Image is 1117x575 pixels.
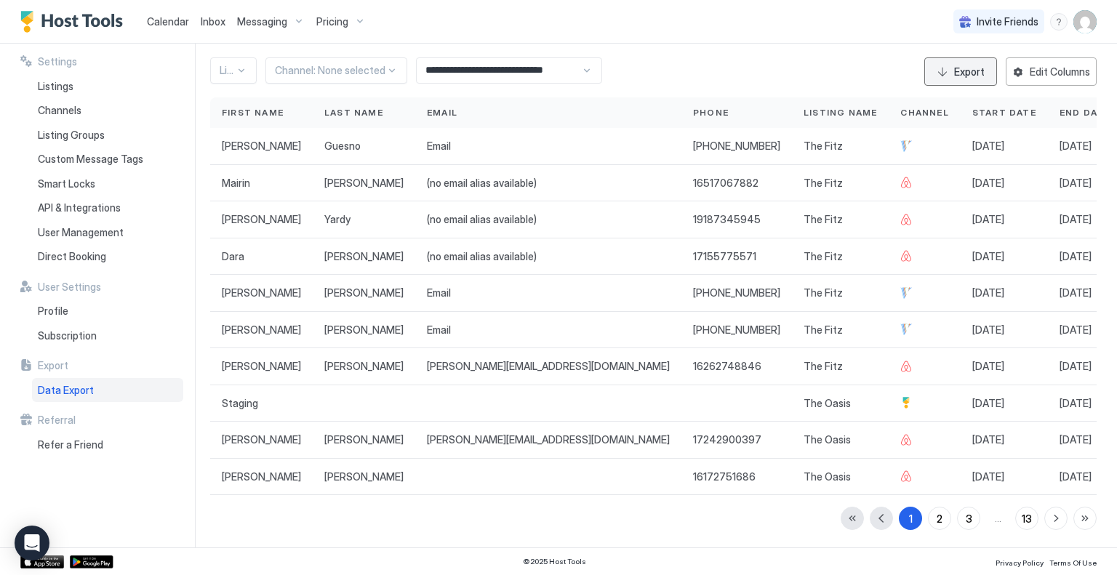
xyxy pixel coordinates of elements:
button: 1 [899,507,922,530]
div: Google Play Store [70,555,113,568]
span: Messaging [237,15,287,28]
button: Edit Columns [1006,57,1097,86]
span: Invite Friends [977,15,1038,28]
span: [DATE] [972,470,1004,483]
a: Direct Booking [32,244,183,269]
span: The Fitz [804,177,843,190]
div: Host Tools Logo [20,11,129,33]
a: Custom Message Tags [32,147,183,172]
span: The Fitz [804,250,843,263]
span: Listing Name [804,106,877,119]
span: [DATE] [1060,177,1092,190]
span: [PERSON_NAME] [222,140,301,153]
span: [PERSON_NAME] [222,286,301,299]
span: [PERSON_NAME][EMAIL_ADDRESS][DOMAIN_NAME] [427,433,670,446]
a: Profile [32,299,183,323]
span: [PHONE_NUMBER] [693,286,780,299]
span: [DATE] [1060,360,1092,373]
span: Inbox [201,15,225,28]
button: 2 [928,507,951,530]
span: Email [427,286,451,299]
span: User Settings [38,281,101,294]
a: Privacy Policy [996,554,1044,569]
span: The Fitz [804,213,843,226]
a: Listings [32,74,183,99]
span: [DATE] [1060,397,1092,410]
span: Calendar [147,15,189,28]
div: menu [1050,13,1068,31]
span: [DATE] [1060,140,1092,153]
a: Smart Locks [32,172,183,196]
span: [DATE] [972,323,1004,337]
div: App Store [20,555,64,568]
span: The Fitz [804,360,843,373]
span: 17242900397 [693,433,761,446]
span: Profile [38,305,68,318]
div: Edit Columns [1030,64,1090,79]
span: First Name [222,106,284,119]
span: Channels [38,104,81,117]
a: User Management [32,220,183,245]
span: [DATE] [972,213,1004,226]
span: [DATE] [1060,433,1092,446]
a: Listing Groups [32,123,183,148]
span: [PERSON_NAME] [222,213,301,226]
span: [DATE] [1060,470,1092,483]
span: Subscription [38,329,97,342]
span: User Management [38,226,124,239]
span: The Oasis [804,397,851,410]
span: [PHONE_NUMBER] [693,323,780,337]
a: Data Export [32,378,183,403]
span: [DATE] [1060,323,1092,337]
span: Guesno [324,140,361,153]
span: The Oasis [804,470,851,483]
button: Export [924,57,997,86]
span: ... [986,513,1009,524]
span: The Fitz [804,286,843,299]
span: Custom Message Tags [38,153,143,166]
span: Data Export [38,384,94,397]
span: Mairin [222,177,250,190]
span: Direct Booking [38,250,106,263]
span: API & Integrations [38,201,121,214]
span: (no email alias available) [427,177,537,190]
a: Terms Of Use [1049,554,1097,569]
span: Smart Locks [38,177,95,190]
span: (no email alias available) [427,213,537,226]
span: [DATE] [1060,286,1092,299]
span: [PHONE_NUMBER] [693,140,780,153]
span: Phone [693,106,729,119]
span: Pricing [316,15,348,28]
button: 13 [1015,507,1038,530]
span: Email [427,323,451,337]
span: [PERSON_NAME] [324,470,404,483]
span: [PERSON_NAME] [324,177,404,190]
a: API & Integrations [32,196,183,220]
a: Refer a Friend [32,433,183,457]
span: 16172751686 [693,470,756,483]
span: Email [427,140,451,153]
div: 1 [909,511,913,526]
span: [PERSON_NAME] [324,250,404,263]
span: [DATE] [972,177,1004,190]
a: Channels [32,98,183,123]
a: Inbox [201,14,225,29]
div: Open Intercom Messenger [15,526,49,560]
span: Channel [900,106,948,119]
a: Calendar [147,14,189,29]
span: The Fitz [804,140,843,153]
span: [PERSON_NAME] [222,433,301,446]
span: Settings [38,55,77,68]
span: [PERSON_NAME][EMAIL_ADDRESS][DOMAIN_NAME] [427,360,670,373]
span: Listings [38,80,73,93]
span: 16517067882 [693,177,758,190]
span: [PERSON_NAME] [222,360,301,373]
a: Subscription [32,323,183,348]
span: [DATE] [1060,213,1092,226]
span: [PERSON_NAME] [324,323,404,337]
div: User profile [1073,10,1097,33]
span: Start Date [972,106,1036,119]
span: © 2025 Host Tools [523,557,586,566]
span: Listing Groups [38,129,105,142]
div: Export [954,64,985,79]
